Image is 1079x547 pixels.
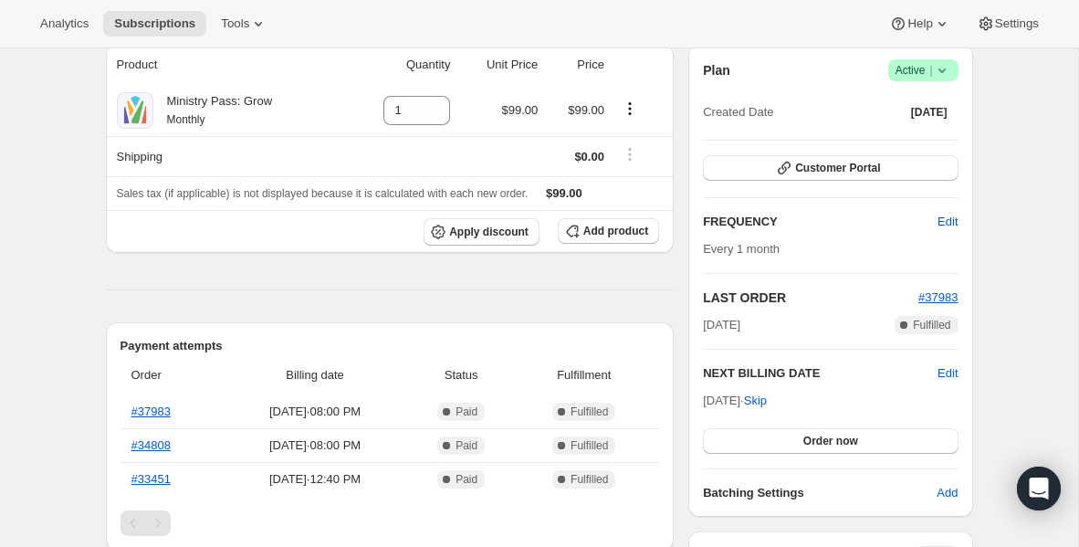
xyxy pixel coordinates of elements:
button: Analytics [29,11,100,37]
span: Paid [456,472,477,487]
span: [DATE] [911,105,948,120]
nav: Pagination [120,510,660,536]
button: Edit [927,207,969,237]
th: Price [543,45,610,85]
span: Customer Portal [795,161,880,175]
span: Settings [995,16,1039,31]
span: Analytics [40,16,89,31]
th: Quantity [347,45,456,85]
span: Edit [938,213,958,231]
a: #33451 [131,472,171,486]
span: $0.00 [574,150,604,163]
a: #34808 [131,438,171,452]
button: Shipping actions [615,144,644,164]
span: [DATE] · 08:00 PM [227,437,403,455]
button: Customer Portal [703,155,958,181]
span: Fulfilled [571,472,608,487]
img: product img [117,92,153,129]
button: [DATE] [900,100,959,125]
span: [DATE] · [703,394,767,407]
span: Add product [583,224,648,238]
button: Product actions [615,99,644,119]
span: Fulfilled [571,438,608,453]
th: Product [106,45,348,85]
span: | [929,63,932,78]
button: Tools [210,11,278,37]
span: Sales tax (if applicable) is not displayed because it is calculated with each new order. [117,187,529,200]
span: Every 1 month [703,242,780,256]
span: Tools [221,16,249,31]
a: #37983 [918,290,958,304]
h6: Batching Settings [703,484,937,502]
span: Skip [744,392,767,410]
span: Apply discount [449,225,529,239]
div: Ministry Pass: Grow [153,92,273,129]
span: Fulfillment [519,366,648,384]
span: Status [414,366,508,384]
button: Settings [966,11,1050,37]
h2: Payment attempts [120,337,660,355]
button: Skip [733,386,778,416]
span: [DATE] · 12:40 PM [227,470,403,489]
button: #37983 [918,289,958,307]
span: Order now [803,434,858,448]
small: Monthly [167,113,205,126]
h2: LAST ORDER [703,289,918,307]
span: Fulfilled [571,405,608,419]
div: Open Intercom Messenger [1017,467,1061,510]
span: Paid [456,438,477,453]
h2: NEXT BILLING DATE [703,364,938,383]
span: Help [907,16,932,31]
button: Add product [558,218,659,244]
button: Add [926,479,969,508]
button: Apply discount [424,218,539,246]
span: Fulfilled [913,318,950,332]
h2: Plan [703,61,730,79]
span: Paid [456,405,477,419]
th: Shipping [106,136,348,176]
span: Subscriptions [114,16,195,31]
span: $99.00 [546,186,582,200]
span: $99.00 [502,103,539,117]
span: Add [937,484,958,502]
button: Subscriptions [103,11,206,37]
span: [DATE] [703,316,740,334]
span: [DATE] · 08:00 PM [227,403,403,421]
span: Created Date [703,103,773,121]
button: Order now [703,428,958,454]
a: #37983 [131,405,171,418]
span: Billing date [227,366,403,384]
th: Unit Price [456,45,543,85]
span: Active [896,61,951,79]
th: Order [120,355,223,395]
button: Edit [938,364,958,383]
h2: FREQUENCY [703,213,938,231]
button: Help [878,11,961,37]
span: $99.00 [568,103,604,117]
